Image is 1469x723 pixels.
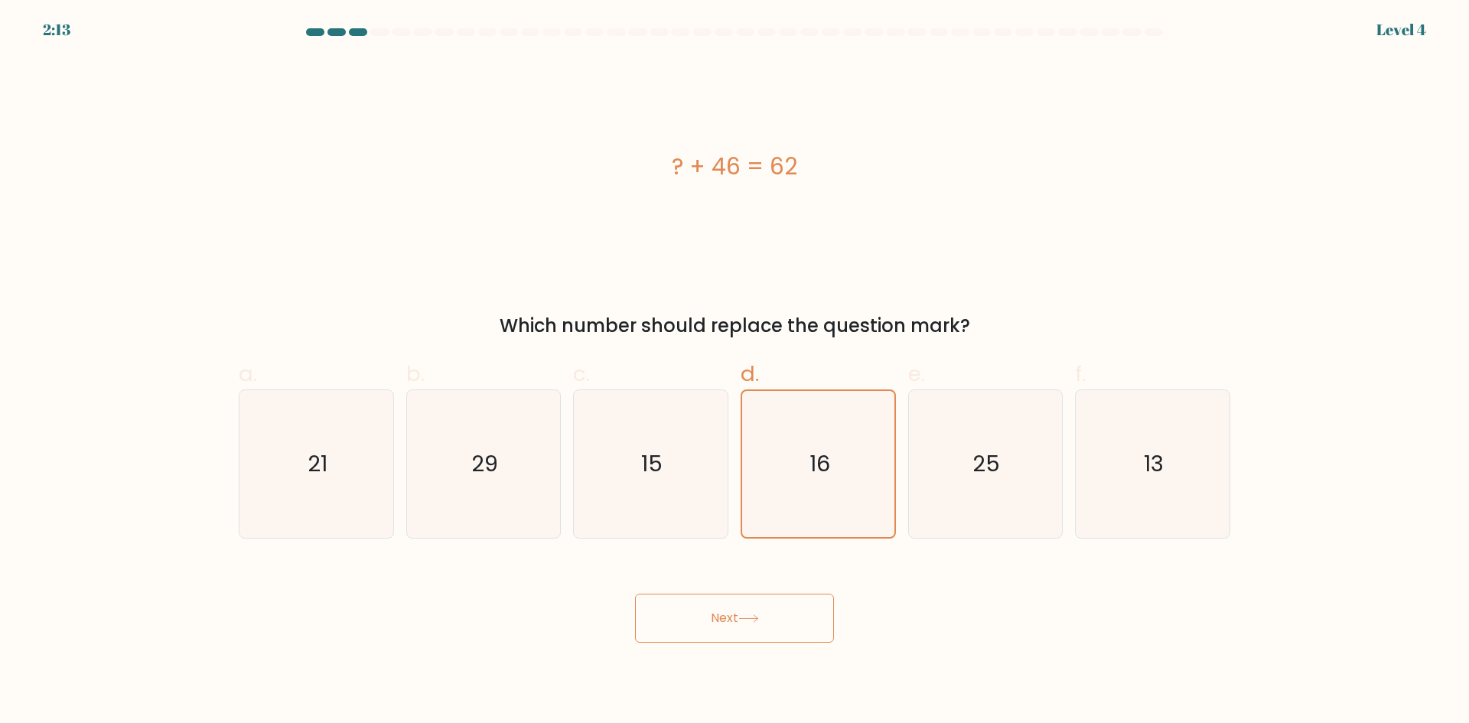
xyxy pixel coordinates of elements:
span: f. [1075,359,1086,389]
text: 25 [973,448,1001,479]
span: c. [573,359,590,389]
span: d. [741,359,759,389]
span: e. [908,359,925,389]
text: 21 [308,448,327,479]
text: 29 [471,448,498,479]
div: Level 4 [1376,18,1426,41]
div: 2:13 [43,18,70,41]
span: b. [406,359,425,389]
div: Which number should replace the question mark? [248,312,1221,340]
text: 15 [642,448,663,479]
div: ? + 46 = 62 [239,149,1230,184]
span: a. [239,359,257,389]
text: 16 [809,448,830,479]
button: Next [635,594,834,643]
text: 13 [1145,448,1164,479]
